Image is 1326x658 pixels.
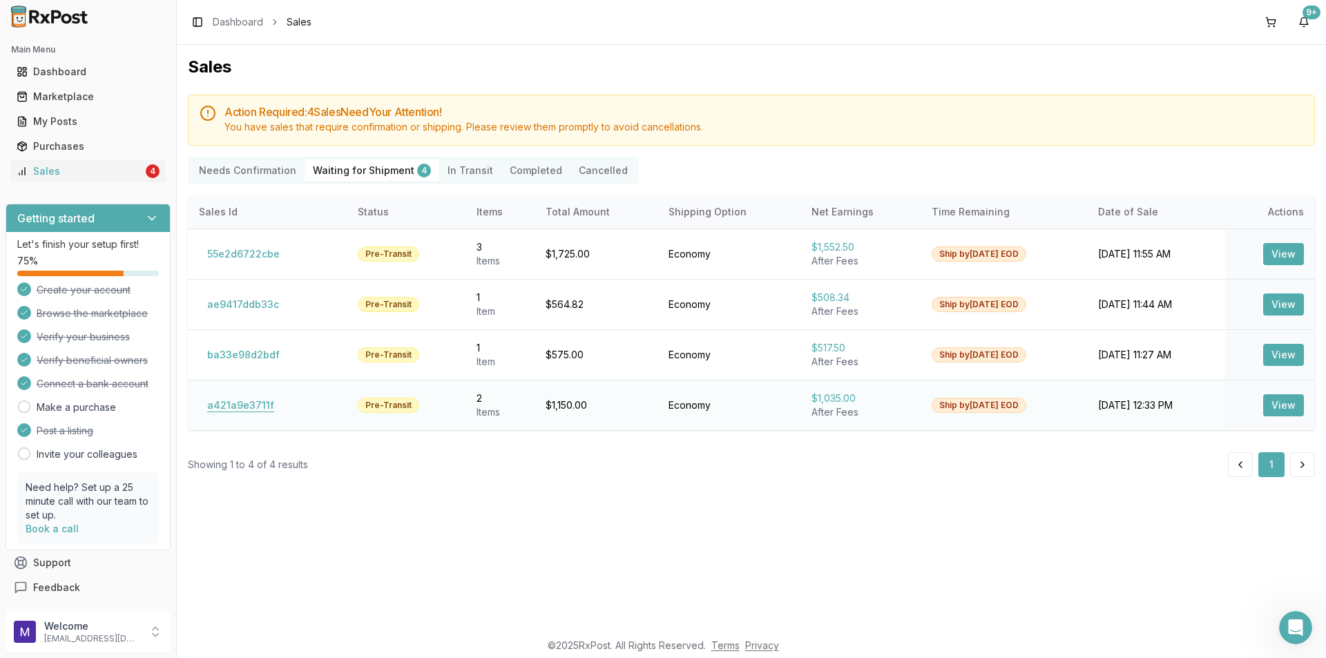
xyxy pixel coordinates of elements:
span: Feedback [33,581,80,594]
iframe: Intercom live chat [1279,611,1312,644]
button: My Posts [6,110,171,133]
div: Purchases [17,139,160,153]
span: Browse the marketplace [37,307,148,320]
button: Feedback [6,575,171,600]
th: Sales Id [188,195,347,229]
div: [DATE] 11:27 AM [1098,348,1214,362]
span: Create your account [37,283,131,297]
div: Pre-Transit [358,347,419,362]
div: Pre-Transit [358,297,419,312]
a: Dashboard [11,59,165,84]
button: 55e2d6722cbe [199,243,288,265]
div: Ship by [DATE] EOD [932,347,1026,362]
div: [DATE] 11:44 AM [1098,298,1214,311]
div: Item [477,355,523,369]
div: After Fees [811,304,910,318]
div: Ship by [DATE] EOD [932,297,1026,312]
img: RxPost Logo [6,6,94,28]
img: User avatar [14,621,36,643]
h2: Main Menu [11,44,165,55]
button: 1 [1258,452,1285,477]
button: Marketplace [6,86,171,108]
th: Date of Sale [1087,195,1225,229]
div: Ship by [DATE] EOD [932,246,1026,262]
div: Economy [669,298,789,311]
div: $1,552.50 [811,240,910,254]
a: Privacy [745,639,779,651]
a: Sales4 [11,159,165,184]
th: Status [347,195,466,229]
span: Verify beneficial owners [37,354,148,367]
div: Item s [477,254,523,268]
button: a421a9e3711f [199,394,282,416]
div: 3 [477,240,523,254]
div: $1,150.00 [546,398,646,412]
button: Purchases [6,135,171,157]
button: Completed [501,159,570,182]
button: 9+ [1293,11,1315,33]
a: Invite your colleagues [37,447,137,461]
button: Needs Confirmation [191,159,305,182]
button: Sales4 [6,160,171,182]
button: View [1263,394,1304,416]
button: ae9417ddb33c [199,293,287,316]
p: Let's finish your setup first! [17,238,159,251]
div: [DATE] 12:33 PM [1098,398,1214,412]
div: After Fees [811,254,910,268]
div: $564.82 [546,298,646,311]
p: Welcome [44,619,140,633]
div: $1,725.00 [546,247,646,261]
div: $1,035.00 [811,391,910,405]
nav: breadcrumb [213,15,311,29]
th: Total Amount [535,195,657,229]
button: View [1263,344,1304,366]
th: Shipping Option [657,195,800,229]
div: 9+ [1303,6,1320,19]
div: Pre-Transit [358,246,419,262]
a: Marketplace [11,84,165,109]
div: $517.50 [811,341,910,355]
div: [DATE] 11:55 AM [1098,247,1214,261]
div: You have sales that require confirmation or shipping. Please review them promptly to avoid cancel... [224,120,1303,134]
div: Economy [669,247,789,261]
h5: Action Required: 4 Sale s Need Your Attention! [224,106,1303,117]
div: 4 [417,164,431,177]
div: Showing 1 to 4 of 4 results [188,458,308,472]
div: Pre-Transit [358,398,419,413]
div: Dashboard [17,65,160,79]
a: Make a purchase [37,400,116,414]
div: Marketplace [17,90,160,104]
span: Connect a bank account [37,377,148,391]
span: 75 % [17,254,38,268]
div: $575.00 [546,348,646,362]
a: My Posts [11,109,165,134]
p: [EMAIL_ADDRESS][DOMAIN_NAME] [44,633,140,644]
div: After Fees [811,405,910,419]
button: View [1263,243,1304,265]
a: Dashboard [213,15,263,29]
div: My Posts [17,115,160,128]
th: Actions [1225,195,1315,229]
button: ba33e98d2bdf [199,344,288,366]
a: Purchases [11,134,165,159]
th: Net Earnings [800,195,921,229]
th: Items [465,195,535,229]
button: Dashboard [6,61,171,83]
div: $508.34 [811,291,910,304]
div: 2 [477,391,523,405]
p: Need help? Set up a 25 minute call with our team to set up. [26,481,151,522]
div: Item [477,304,523,318]
div: After Fees [811,355,910,369]
a: Terms [711,639,740,651]
span: Sales [287,15,311,29]
div: 4 [146,164,160,178]
div: 1 [477,291,523,304]
button: Waiting for Shipment [305,159,439,182]
button: In Transit [439,159,501,182]
div: Sales [17,164,143,178]
span: Verify your business [37,330,130,344]
div: Ship by [DATE] EOD [932,398,1026,413]
span: Post a listing [37,424,93,438]
h3: Getting started [17,210,95,226]
h1: Sales [188,56,1315,78]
